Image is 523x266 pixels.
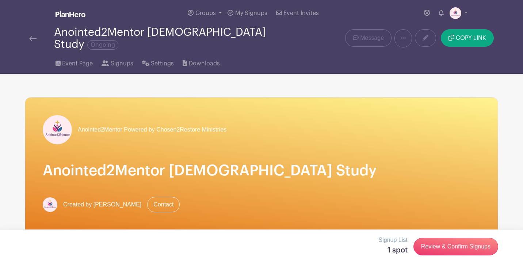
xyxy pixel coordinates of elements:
[283,10,319,16] span: Event Invites
[29,36,37,41] img: back-arrow-29a5d9b10d5bd6ae65dc969a981735edf675c4d7a1fe02e03b50dbd4ba3cdb55.svg
[56,11,85,17] img: logo_white-6c42ec7e38ccf1d336a20a19083b03d10ae64f83f12c07503d8b9e83406b4c7d.svg
[183,50,219,74] a: Downloads
[379,236,408,244] p: Signup List
[235,10,267,16] span: My Signups
[102,50,133,74] a: Signups
[345,29,392,47] a: Message
[151,59,174,68] span: Settings
[43,115,72,144] img: file_00000000866461f4a6ce586c1d6b3f11.png
[54,26,291,50] div: Anointed2Mentor [DEMOGRAPHIC_DATA] Study
[360,34,384,42] span: Message
[43,197,57,212] img: file_00000000866461f4a6ce586c1d6b3f11.png
[43,162,480,179] h1: Anointed2Mentor [DEMOGRAPHIC_DATA] Study
[379,246,408,255] h5: 1 spot
[63,200,141,209] span: Created by [PERSON_NAME]
[195,10,216,16] span: Groups
[87,40,118,50] span: Ongoing
[78,125,226,134] span: Anointed2Mentor Powered by Chosen2Restore Ministries
[142,50,174,74] a: Settings
[413,238,498,255] a: Review & Confirm Signups
[56,50,93,74] a: Event Page
[189,59,220,68] span: Downloads
[441,29,494,47] button: COPY LINK
[111,59,133,68] span: Signups
[456,35,486,41] span: COPY LINK
[62,59,93,68] span: Event Page
[147,197,180,212] a: Contact
[450,7,461,19] img: file_00000000866461f4a6ce586c1d6b3f11.png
